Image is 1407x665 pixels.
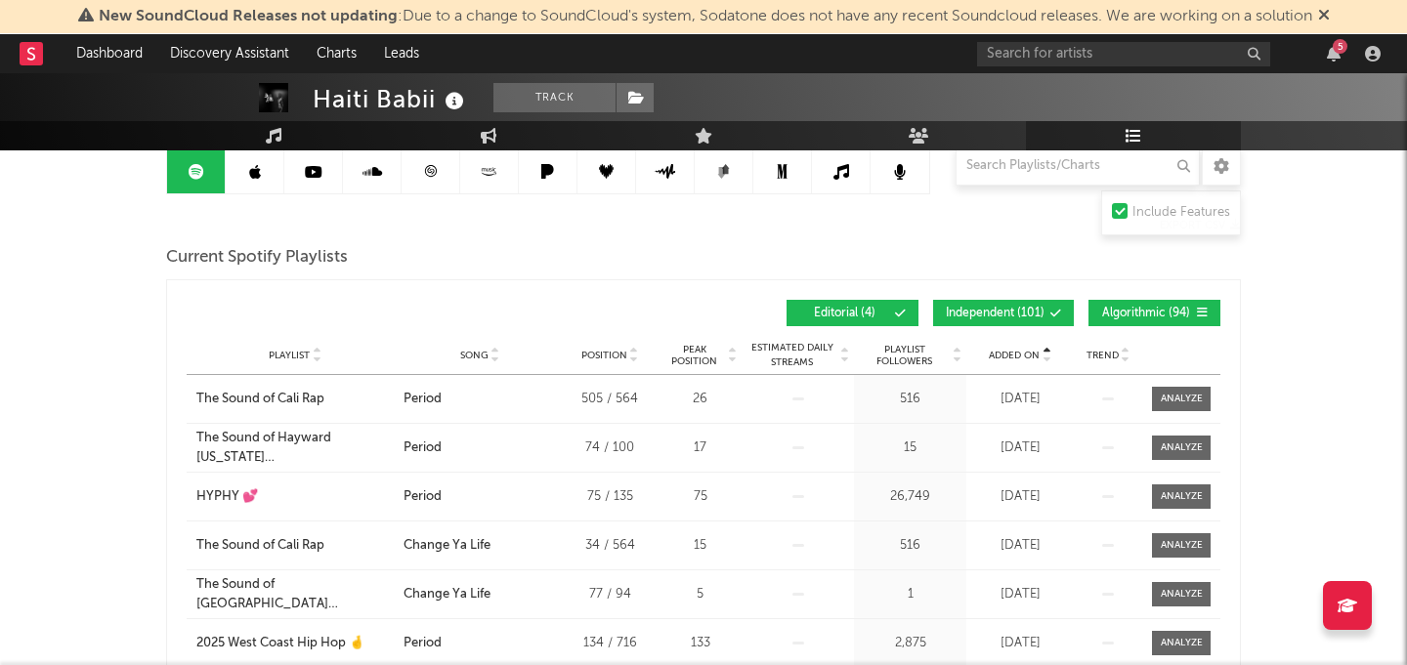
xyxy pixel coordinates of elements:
[1101,308,1191,319] span: Algorithmic ( 94 )
[1087,350,1119,361] span: Trend
[859,344,950,367] span: Playlist Followers
[166,246,348,270] span: Current Spotify Playlists
[663,487,737,507] div: 75
[859,536,961,556] div: 516
[404,487,442,507] div: Period
[663,634,737,653] div: 133
[460,350,489,361] span: Song
[787,300,918,326] button: Editorial(4)
[1318,9,1330,24] span: Dismiss
[663,536,737,556] div: 15
[370,34,433,73] a: Leads
[196,487,394,507] a: HYPHY 💕
[859,390,961,409] div: 516
[956,146,1200,186] input: Search Playlists/Charts
[859,585,961,604] div: 1
[269,350,310,361] span: Playlist
[971,438,1069,458] div: [DATE]
[404,585,490,604] div: Change Ya Life
[196,390,324,409] div: The Sound of Cali Rap
[196,429,394,467] a: The Sound of Hayward [US_STATE] [GEOGRAPHIC_DATA]
[99,9,1312,24] span: : Due to a change to SoundCloud's system, Sodatone does not have any recent Soundcloud releases. ...
[663,344,725,367] span: Peak Position
[196,575,394,613] a: The Sound of [GEOGRAPHIC_DATA] [US_STATE] [GEOGRAPHIC_DATA]
[971,585,1069,604] div: [DATE]
[566,634,654,653] div: 134 / 716
[971,487,1069,507] div: [DATE]
[1088,300,1220,326] button: Algorithmic(94)
[99,9,398,24] span: New SoundCloud Releases not updating
[746,341,837,370] span: Estimated Daily Streams
[1333,39,1347,54] div: 5
[404,390,442,409] div: Period
[859,487,961,507] div: 26,749
[1327,46,1341,62] button: 5
[971,390,1069,409] div: [DATE]
[566,536,654,556] div: 34 / 564
[196,634,364,653] div: 2025 West Coast Hip Hop 🤞
[63,34,156,73] a: Dashboard
[566,487,654,507] div: 75 / 135
[989,350,1040,361] span: Added On
[971,634,1069,653] div: [DATE]
[971,536,1069,556] div: [DATE]
[196,536,394,556] a: The Sound of Cali Rap
[156,34,303,73] a: Discovery Assistant
[196,487,258,507] div: HYPHY 💕
[581,350,627,361] span: Position
[1132,201,1230,225] div: Include Features
[404,536,490,556] div: Change Ya Life
[663,438,737,458] div: 17
[566,585,654,604] div: 77 / 94
[977,42,1270,66] input: Search for artists
[566,438,654,458] div: 74 / 100
[933,300,1074,326] button: Independent(101)
[946,308,1045,319] span: Independent ( 101 )
[313,83,469,115] div: Haiti Babii
[196,390,394,409] a: The Sound of Cali Rap
[493,83,616,112] button: Track
[663,585,737,604] div: 5
[303,34,370,73] a: Charts
[799,308,889,319] span: Editorial ( 4 )
[196,536,324,556] div: The Sound of Cali Rap
[404,634,442,653] div: Period
[404,438,442,458] div: Period
[196,634,394,653] a: 2025 West Coast Hip Hop 🤞
[566,390,654,409] div: 505 / 564
[859,634,961,653] div: 2,875
[859,438,961,458] div: 15
[663,390,737,409] div: 26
